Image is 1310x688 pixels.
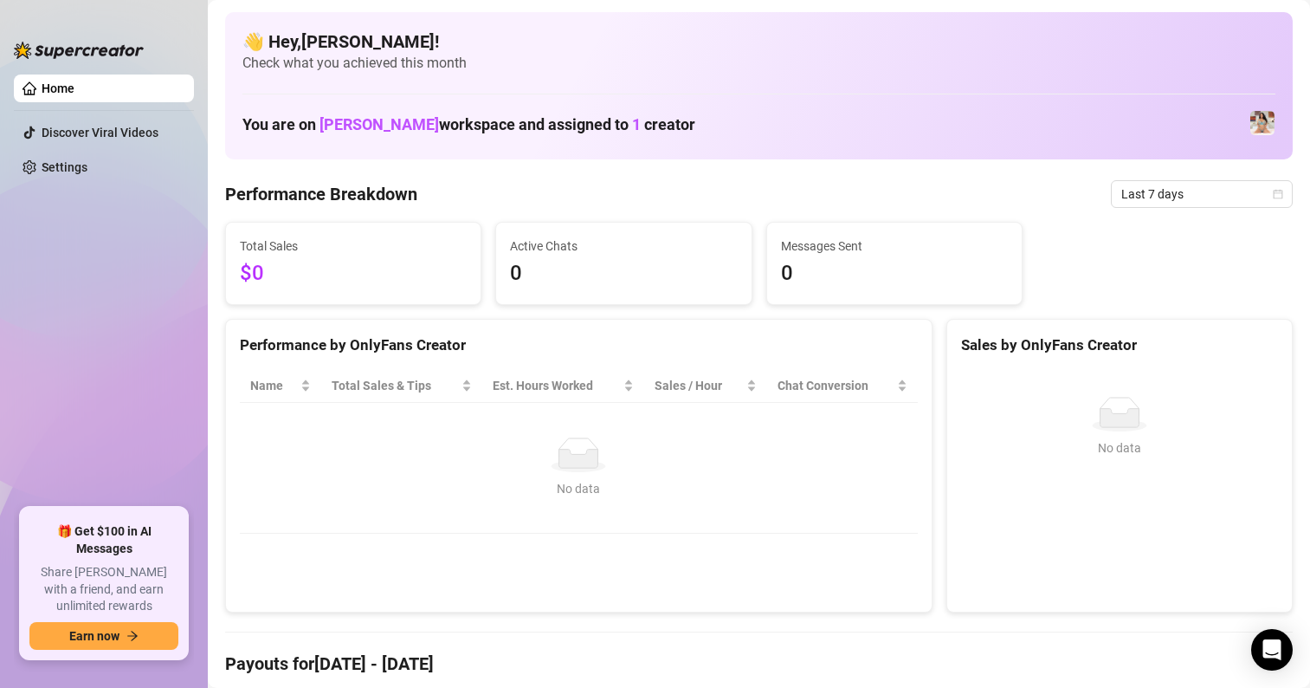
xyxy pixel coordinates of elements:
[632,115,641,133] span: 1
[781,237,1008,256] span: Messages Sent
[781,257,1008,290] span: 0
[319,115,439,133] span: [PERSON_NAME]
[242,115,695,134] h1: You are on workspace and assigned to creator
[968,438,1271,458] div: No data
[14,42,144,59] img: logo-BBDzfeDw.svg
[29,622,178,650] button: Earn nowarrow-right
[240,334,918,357] div: Performance by OnlyFans Creator
[29,523,178,557] span: 🎁 Get $100 in AI Messages
[225,652,1293,676] h4: Payouts for [DATE] - [DATE]
[42,126,158,140] a: Discover Viral Videos
[1251,629,1293,671] div: Open Intercom Messenger
[510,257,737,290] span: 0
[644,369,767,403] th: Sales / Hour
[1273,189,1283,199] span: calendar
[240,237,467,256] span: Total Sales
[242,54,1275,73] span: Check what you achieved this month
[655,376,743,395] span: Sales / Hour
[240,257,467,290] span: $0
[240,369,321,403] th: Name
[126,630,139,642] span: arrow-right
[242,29,1275,54] h4: 👋 Hey, [PERSON_NAME] !
[332,376,458,395] span: Total Sales & Tips
[961,334,1278,357] div: Sales by OnlyFans Creator
[767,369,918,403] th: Chat Conversion
[493,376,620,395] div: Est. Hours Worked
[257,479,900,498] div: No data
[510,237,737,256] span: Active Chats
[42,160,87,174] a: Settings
[1121,181,1282,207] span: Last 7 days
[29,564,178,615] span: Share [PERSON_NAME] with a friend, and earn unlimited rewards
[1250,111,1275,135] img: Ashlyn (@ashlynpeaks)
[225,182,417,206] h4: Performance Breakdown
[69,629,119,643] span: Earn now
[42,81,74,95] a: Home
[778,376,894,395] span: Chat Conversion
[321,369,482,403] th: Total Sales & Tips
[250,376,297,395] span: Name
